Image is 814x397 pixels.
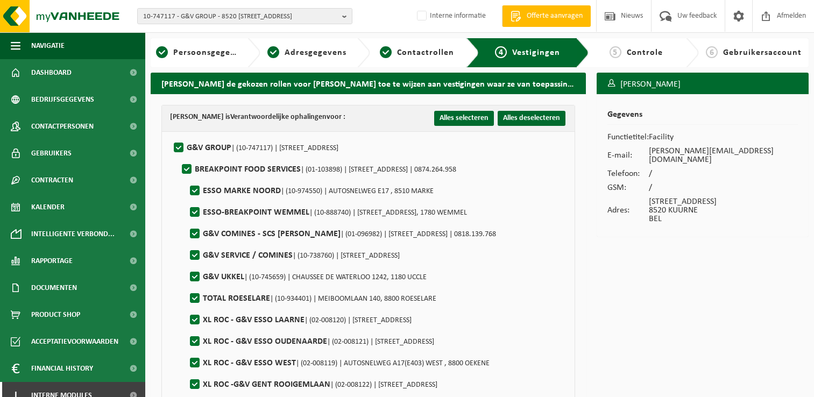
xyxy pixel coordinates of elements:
[607,130,649,144] td: Functietitel:
[31,247,73,274] span: Rapportage
[188,377,437,393] label: XL ROC -G&V GENT ROOIGEMLAAN
[180,161,456,178] label: BREAKPOINT FOOD SERVICES
[188,247,400,264] label: G&V SERVICE / COMINES
[607,144,649,167] td: E-mail:
[31,328,118,355] span: Acceptatievoorwaarden
[151,73,586,94] h2: [PERSON_NAME] de gekozen rollen voor [PERSON_NAME] toe te wijzen aan vestigingen waar ze van toep...
[31,194,65,221] span: Kalender
[230,113,327,121] strong: Verantwoordelijke ophalingen
[188,290,436,307] label: TOTAL ROESELARE
[607,167,649,181] td: Telefoon:
[31,59,72,86] span: Dashboard
[397,48,454,57] span: Contactrollen
[498,111,565,126] button: Alles deselecteren
[380,46,392,58] span: 3
[266,46,349,59] a: 2Adresgegevens
[267,46,279,58] span: 2
[137,8,352,24] button: 10-747117 - G&V GROUP - 8520 [STREET_ADDRESS]
[376,46,458,59] a: 3Contactrollen
[607,195,649,226] td: Adres:
[706,46,718,58] span: 6
[188,269,427,285] label: G&V UKKEL
[188,334,434,350] label: XL ROC - G&V ESSO OUDENAARDE
[524,11,585,22] span: Offerte aanvragen
[495,46,507,58] span: 4
[281,187,434,195] span: | (10-974550) | AUTOSNELWEG E17 , 8510 MARKE
[597,73,809,96] h3: [PERSON_NAME]
[188,183,434,199] label: ESSO MARKE NOORD
[301,166,456,174] span: | (01-103898) | [STREET_ADDRESS] | 0874.264.958
[415,8,486,24] label: Interne informatie
[156,46,239,59] a: 1Persoonsgegevens
[649,181,798,195] td: /
[627,48,663,57] span: Controle
[31,274,77,301] span: Documenten
[723,48,802,57] span: Gebruikersaccount
[188,355,490,371] label: XL ROC - G&V ESSO WEST
[188,312,412,328] label: XL ROC - G&V ESSO LAARNE
[31,113,94,140] span: Contactpersonen
[341,230,496,238] span: | (01-096982) | [STREET_ADDRESS] | 0818.139.768
[305,316,412,324] span: | (02-008120) | [STREET_ADDRESS]
[649,195,798,226] td: [STREET_ADDRESS] 8520 KUURNE BEL
[649,167,798,181] td: /
[31,140,72,167] span: Gebruikers
[244,273,427,281] span: | (10-745659) | CHAUSSEE DE WATERLOO 1242, 1180 UCCLE
[143,9,338,25] span: 10-747117 - G&V GROUP - 8520 [STREET_ADDRESS]
[170,111,345,124] div: [PERSON_NAME] is voor :
[649,144,798,167] td: [PERSON_NAME][EMAIL_ADDRESS][DOMAIN_NAME]
[512,48,560,57] span: Vestigingen
[607,110,798,125] h2: Gegevens
[502,5,591,27] a: Offerte aanvragen
[31,221,115,247] span: Intelligente verbond...
[231,144,338,152] span: | (10-747117) | [STREET_ADDRESS]
[607,181,649,195] td: GSM:
[327,338,434,346] span: | (02-008121) | [STREET_ADDRESS]
[31,86,94,113] span: Bedrijfsgegevens
[31,167,73,194] span: Contracten
[172,140,338,156] label: G&V GROUP
[296,359,490,367] span: | (02-008119) | AUTOSNELWEG A17(E403) WEST , 8800 OEKENE
[285,48,346,57] span: Adresgegevens
[173,48,249,57] span: Persoonsgegevens
[188,204,467,221] label: ESSO-BREAKPOINT WEMMEL
[31,355,93,382] span: Financial History
[188,226,496,242] label: G&V COMINES - SCS [PERSON_NAME]
[330,381,437,389] span: | (02-008122) | [STREET_ADDRESS]
[434,111,494,126] button: Alles selecteren
[649,130,798,144] td: Facility
[31,301,80,328] span: Product Shop
[610,46,621,58] span: 5
[270,295,436,303] span: | (10-934401) | MEIBOOMLAAN 140, 8800 ROESELARE
[156,46,168,58] span: 1
[31,32,65,59] span: Navigatie
[309,209,467,217] span: | (10-888740) | [STREET_ADDRESS], 1780 WEMMEL
[293,252,400,260] span: | (10-738760) | [STREET_ADDRESS]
